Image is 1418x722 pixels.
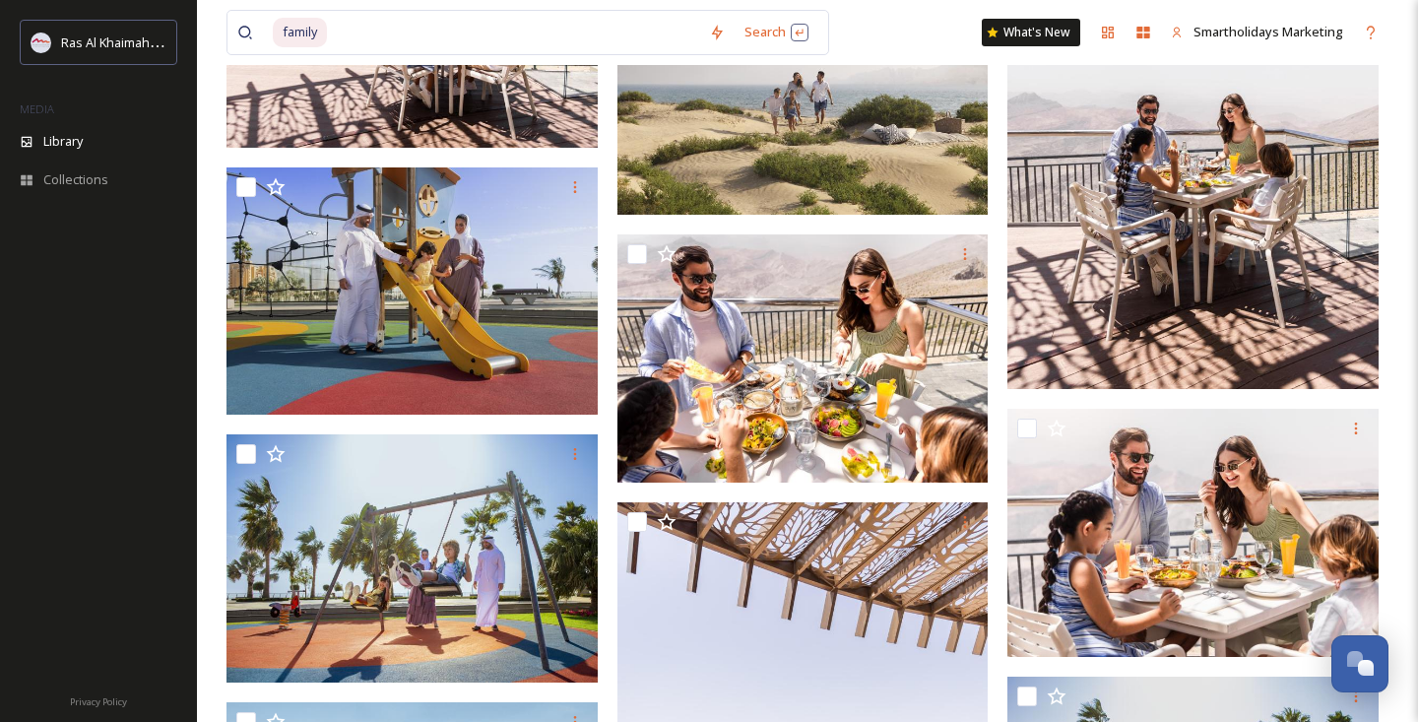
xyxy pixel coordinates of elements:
[43,170,108,189] span: Collections
[273,18,327,46] span: family
[226,167,598,416] img: Kids activities.tif
[982,19,1080,46] a: What's New
[617,234,989,483] img: 1484 By PURO.jpg
[70,695,127,708] span: Privacy Policy
[1007,409,1379,657] img: 1484 By PURO.jpg
[61,33,340,51] span: Ras Al Khaimah Tourism Development Authority
[1331,635,1388,692] button: Open Chat
[329,11,699,54] input: To enrich screen reader interactions, please activate Accessibility in Grammarly extension settings
[226,434,598,683] img: Kids activities.tif
[1193,23,1343,40] span: Smartholidays Marketing
[735,13,818,51] div: Search
[32,33,51,52] img: Logo_RAKTDA_RGB-01.png
[43,132,83,151] span: Library
[70,689,127,712] a: Privacy Policy
[1161,13,1353,51] a: Smartholidays Marketing
[20,101,54,116] span: MEDIA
